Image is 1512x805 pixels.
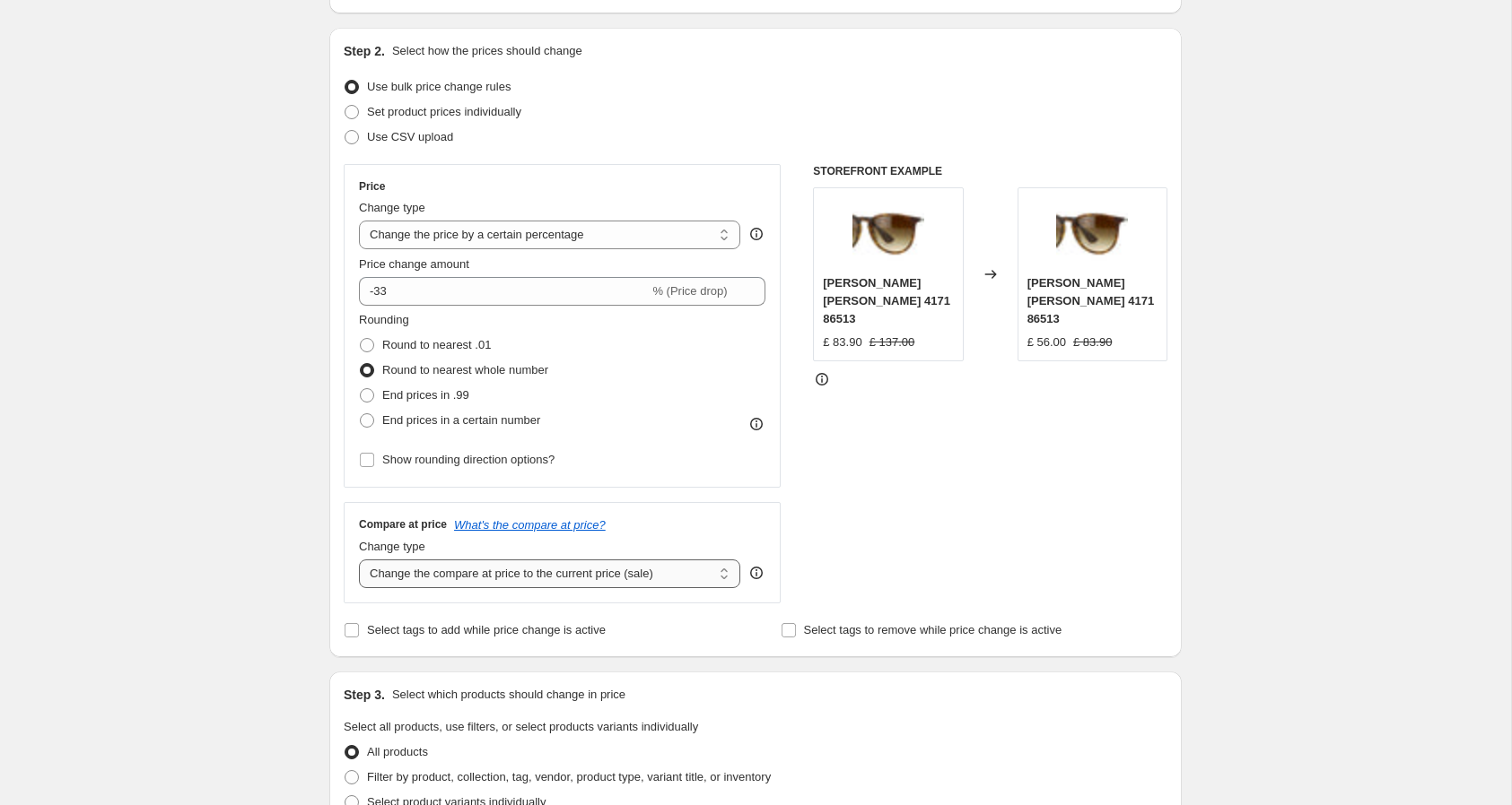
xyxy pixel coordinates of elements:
[454,518,606,532] button: What's the compare at price?
[359,257,469,271] span: Price change amount
[367,105,521,118] span: Set product prices individually
[344,42,385,60] h2: Step 2.
[804,623,1062,636] span: Select tags to remove while price change is active
[1027,335,1066,349] span: £ 56.00
[747,225,765,243] div: help
[382,413,540,427] span: End prices in a certain number
[1056,197,1128,269] img: ray-ban-erika-4171-86513-hd-1_80x.jpg
[367,130,453,143] span: Use CSV upload
[747,564,765,582] div: help
[367,745,428,758] span: All products
[1027,276,1155,325] span: [PERSON_NAME] [PERSON_NAME] 4171 86513
[359,540,425,553] span: Change type
[392,42,582,60] p: Select how the prices should change
[382,453,555,466] span: Show rounding direction options?
[367,623,606,636] span: Select tags to add while price change is active
[823,335,861,349] span: £ 83.90
[359,179,385,194] h3: Price
[652,284,727,298] span: % (Price drop)
[813,164,1167,178] h6: STOREFRONT EXAMPLE
[382,388,469,402] span: End prices in .99
[359,201,425,214] span: Change type
[359,277,649,306] input: -15
[870,335,915,349] span: £ 137.00
[344,720,698,733] span: Select all products, use filters, or select products variants individually
[359,517,447,532] h3: Compare at price
[367,770,771,783] span: Filter by product, collection, tag, vendor, product type, variant title, or inventory
[382,363,548,377] span: Round to nearest whole number
[823,276,950,325] span: [PERSON_NAME] [PERSON_NAME] 4171 86513
[382,338,491,351] span: Round to nearest .01
[367,80,511,93] span: Use bulk price change rules
[1073,335,1112,349] span: £ 83.90
[392,686,625,704] p: Select which products should change in price
[344,686,385,704] h2: Step 3.
[852,197,924,269] img: ray-ban-erika-4171-86513-hd-1_80x.jpg
[359,313,409,326] span: Rounding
